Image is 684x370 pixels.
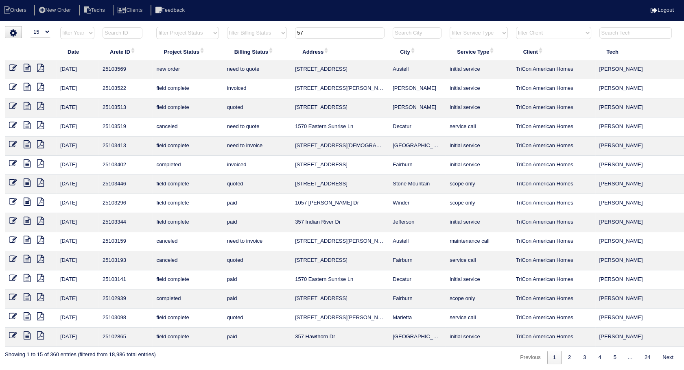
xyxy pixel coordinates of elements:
th: Tech [595,43,680,60]
td: maintenance call [446,232,511,251]
td: field complete [152,309,223,328]
td: new order [152,60,223,79]
td: TriCon American Homes [512,194,595,213]
td: TriCon American Homes [512,175,595,194]
td: service call [446,309,511,328]
td: TriCon American Homes [512,309,595,328]
th: Arete ID: activate to sort column ascending [98,43,152,60]
a: Previous [514,351,546,364]
td: 25103522 [98,79,152,98]
td: [STREET_ADDRESS] [291,175,389,194]
td: 25103446 [98,175,152,194]
td: Decatur [389,118,446,137]
td: field complete [152,328,223,347]
td: 1570 Eastern Sunrise Ln [291,118,389,137]
td: [DATE] [56,137,98,156]
input: Search Address [295,27,385,39]
td: TriCon American Homes [512,156,595,175]
a: Techs [79,7,111,13]
td: Austell [389,60,446,79]
a: Next [657,351,679,364]
td: [STREET_ADDRESS][PERSON_NAME] [291,309,389,328]
td: service call [446,118,511,137]
td: initial service [446,98,511,118]
td: [DATE] [56,289,98,309]
td: 25103159 [98,232,152,251]
td: canceled [152,251,223,270]
td: [GEOGRAPHIC_DATA] [389,328,446,347]
td: [DATE] [56,60,98,79]
td: initial service [446,60,511,79]
td: [STREET_ADDRESS] [291,98,389,118]
td: [PERSON_NAME] [595,328,680,347]
td: [PERSON_NAME] [595,60,680,79]
td: [PERSON_NAME] [389,79,446,98]
td: 1570 Eastern Sunrise Ln [291,270,389,289]
td: 25103344 [98,213,152,232]
td: [DATE] [56,175,98,194]
td: 1057 [PERSON_NAME] Dr [291,194,389,213]
td: [PERSON_NAME] [595,194,680,213]
td: [PERSON_NAME] [595,251,680,270]
td: initial service [446,270,511,289]
td: TriCon American Homes [512,60,595,79]
span: … [622,354,638,360]
a: 5 [608,351,622,364]
td: TriCon American Homes [512,137,595,156]
td: Decatur [389,270,446,289]
td: field complete [152,98,223,118]
td: Jefferson [389,213,446,232]
td: [PERSON_NAME] [595,156,680,175]
td: 357 Hawthorn Dr [291,328,389,347]
td: field complete [152,213,223,232]
td: field complete [152,270,223,289]
td: [STREET_ADDRESS][PERSON_NAME] [291,232,389,251]
td: scope only [446,289,511,309]
td: [STREET_ADDRESS][PERSON_NAME] [291,79,389,98]
th: Project Status: activate to sort column ascending [152,43,223,60]
td: quoted [223,175,291,194]
td: Fairburn [389,251,446,270]
td: [STREET_ADDRESS] [291,289,389,309]
a: Logout [651,7,674,13]
td: TriCon American Homes [512,270,595,289]
input: Search City [393,27,441,39]
th: Billing Status: activate to sort column ascending [223,43,291,60]
td: field complete [152,79,223,98]
td: Marietta [389,309,446,328]
td: initial service [446,79,511,98]
a: 3 [577,351,592,364]
td: paid [223,328,291,347]
td: TriCon American Homes [512,251,595,270]
td: scope only [446,194,511,213]
td: [STREET_ADDRESS] [291,60,389,79]
td: service call [446,251,511,270]
td: 25102939 [98,289,152,309]
td: quoted [223,309,291,328]
td: 25103296 [98,194,152,213]
td: initial service [446,156,511,175]
td: [PERSON_NAME] [595,289,680,309]
li: Clients [113,5,149,16]
td: quoted [223,251,291,270]
td: [DATE] [56,328,98,347]
td: Austell [389,232,446,251]
td: [PERSON_NAME] [595,309,680,328]
td: 357 Indian River Dr [291,213,389,232]
input: Search Tech [599,27,672,39]
td: TriCon American Homes [512,118,595,137]
li: Techs [79,5,111,16]
td: [PERSON_NAME] [595,175,680,194]
td: field complete [152,137,223,156]
a: New Order [34,7,77,13]
td: completed [152,289,223,309]
td: [DATE] [56,118,98,137]
td: need to quote [223,60,291,79]
td: TriCon American Homes [512,328,595,347]
td: 25103402 [98,156,152,175]
td: TriCon American Homes [512,213,595,232]
td: [PERSON_NAME] [595,98,680,118]
td: [GEOGRAPHIC_DATA] [389,137,446,156]
li: Feedback [151,5,191,16]
td: [DATE] [56,79,98,98]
